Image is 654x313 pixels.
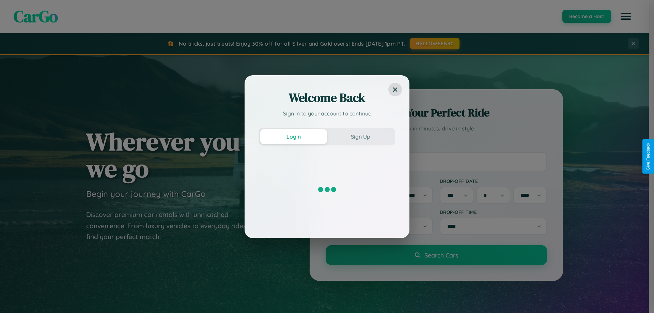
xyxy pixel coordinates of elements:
button: Login [260,129,327,144]
div: Give Feedback [646,143,651,170]
button: Sign Up [327,129,394,144]
iframe: Intercom live chat [7,290,23,306]
h2: Welcome Back [259,90,395,106]
p: Sign in to your account to continue [259,109,395,118]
